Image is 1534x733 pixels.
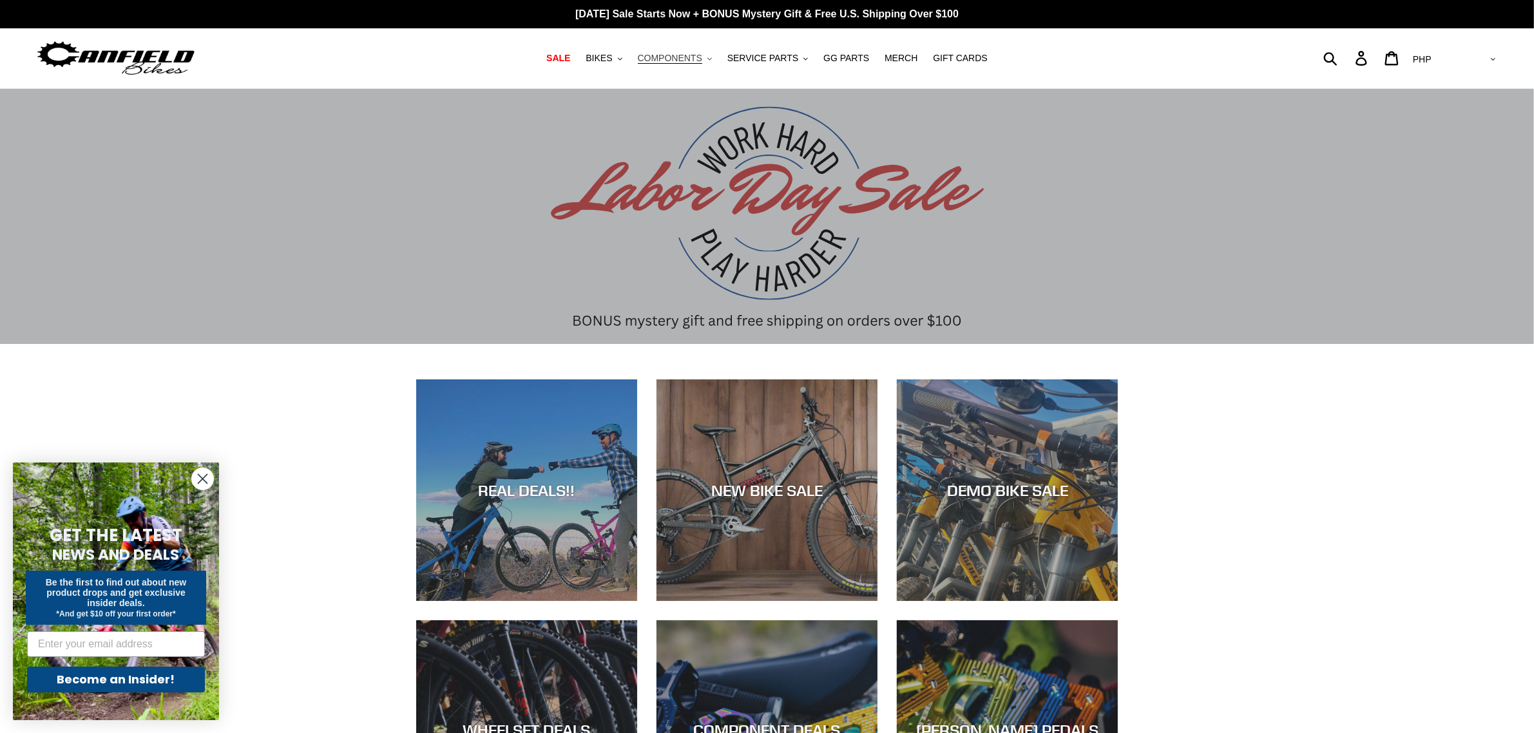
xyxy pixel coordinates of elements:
[579,50,628,67] button: BIKES
[657,379,877,600] a: NEW BIKE SALE
[727,53,798,64] span: SERVICE PARTS
[657,481,877,500] div: NEW BIKE SALE
[53,544,180,565] span: NEWS AND DEALS
[546,53,570,64] span: SALE
[817,50,876,67] a: GG PARTS
[897,481,1118,500] div: DEMO BIKE SALE
[926,50,994,67] a: GIFT CARDS
[1330,44,1363,72] input: Search
[27,667,205,692] button: Become an Insider!
[35,38,197,79] img: Canfield Bikes
[50,524,182,547] span: GET THE LATEST
[721,50,814,67] button: SERVICE PARTS
[631,50,718,67] button: COMPONENTS
[416,481,637,500] div: REAL DEALS!!
[933,53,988,64] span: GIFT CARDS
[191,468,214,490] button: Close dialog
[823,53,869,64] span: GG PARTS
[56,609,175,618] span: *And get $10 off your first order*
[46,577,187,608] span: Be the first to find out about new product drops and get exclusive insider deals.
[885,53,917,64] span: MERCH
[586,53,612,64] span: BIKES
[878,50,924,67] a: MERCH
[540,50,577,67] a: SALE
[897,379,1118,600] a: DEMO BIKE SALE
[416,379,637,600] a: REAL DEALS!!
[27,631,205,657] input: Enter your email address
[638,53,702,64] span: COMPONENTS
